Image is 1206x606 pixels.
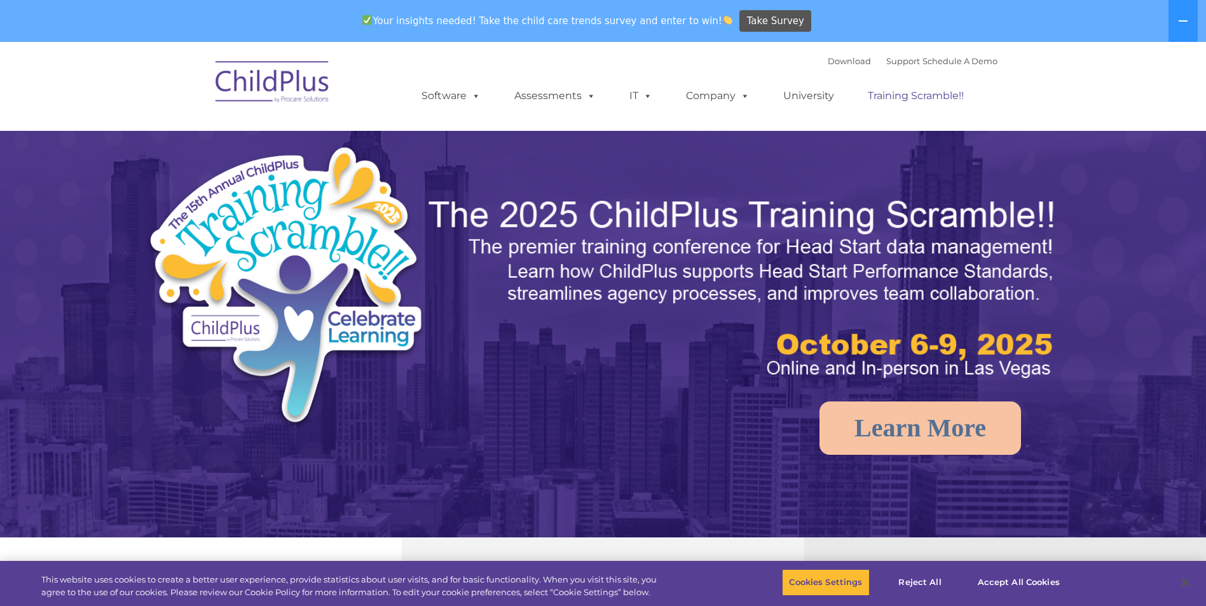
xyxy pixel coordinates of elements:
button: Cookies Settings [782,569,869,596]
img: ChildPlus by Procare Solutions [209,52,336,116]
img: ✅ [362,15,372,25]
a: Learn More [819,401,1021,455]
a: Company [673,83,762,109]
a: Assessments [502,83,608,109]
a: Schedule A Demo [922,56,997,66]
span: Last name [177,84,216,93]
button: Close [1172,569,1200,596]
span: Your insights needed! Take the child care trends survey and enter to win! [357,8,738,33]
img: 👏 [723,15,732,25]
a: University [771,83,847,109]
a: IT [617,83,665,109]
button: Accept All Cookies [971,569,1067,596]
button: Reject All [881,569,960,596]
span: Take Survey [747,10,804,32]
span: Phone number [177,136,231,145]
a: Take Survey [739,10,811,32]
a: Training Scramble!! [855,83,976,109]
a: Support [886,56,920,66]
a: Download [828,56,871,66]
font: | [828,56,997,66]
a: Software [409,83,493,109]
div: This website uses cookies to create a better user experience, provide statistics about user visit... [41,574,663,598]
